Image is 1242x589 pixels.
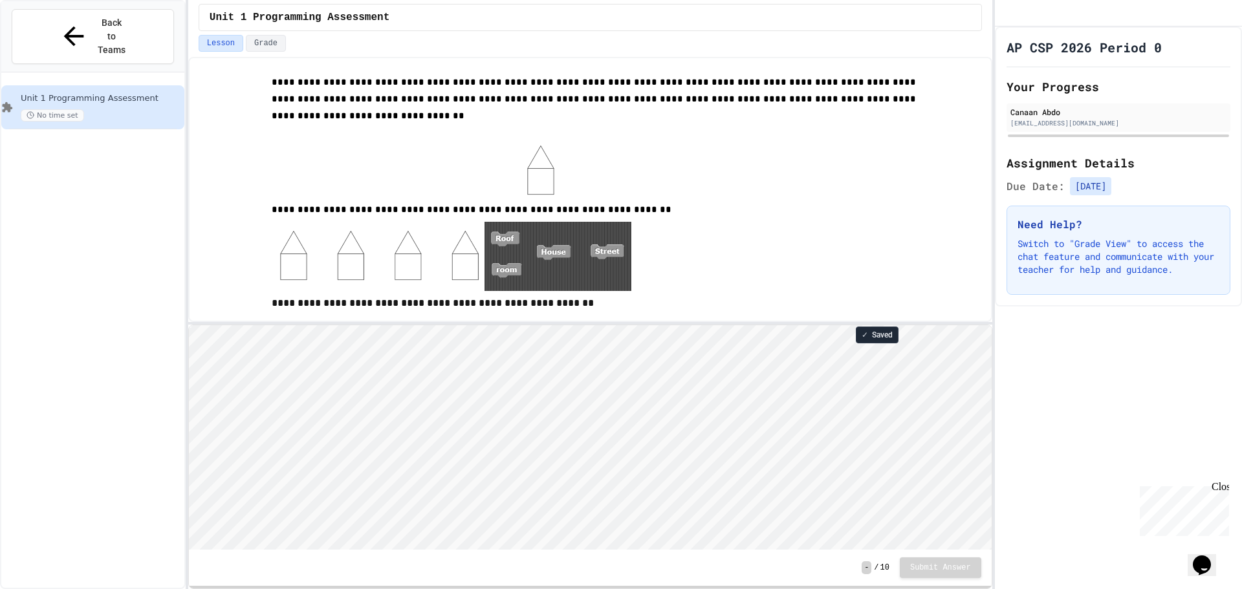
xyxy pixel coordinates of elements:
[1010,118,1226,128] div: [EMAIL_ADDRESS][DOMAIN_NAME]
[210,10,389,25] span: Unit 1 Programming Assessment
[1007,178,1065,194] span: Due Date:
[21,93,182,104] span: Unit 1 Programming Assessment
[1007,78,1230,96] h2: Your Progress
[1188,537,1229,576] iframe: chat widget
[1018,237,1219,276] p: Switch to "Grade View" to access the chat feature and communicate with your teacher for help and ...
[1018,217,1219,232] h3: Need Help?
[1070,177,1111,195] span: [DATE]
[1135,481,1229,536] iframe: chat widget
[1007,38,1162,56] h1: AP CSP 2026 Period 0
[21,109,84,122] span: No time set
[880,562,889,573] span: 10
[199,35,243,52] button: Lesson
[874,562,878,573] span: /
[862,330,868,340] span: ✓
[5,5,89,82] div: Chat with us now!Close
[900,557,981,578] button: Submit Answer
[189,325,992,550] iframe: To enrich screen reader interactions, please activate Accessibility in Grammarly extension settings
[96,16,127,57] span: Back to Teams
[910,562,971,573] span: Submit Answer
[12,9,174,64] button: Back to Teams
[1007,154,1230,172] h2: Assignment Details
[1010,106,1226,118] div: Canaan Abdo
[246,35,286,52] button: Grade
[862,561,871,574] span: -
[872,330,893,340] span: Saved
